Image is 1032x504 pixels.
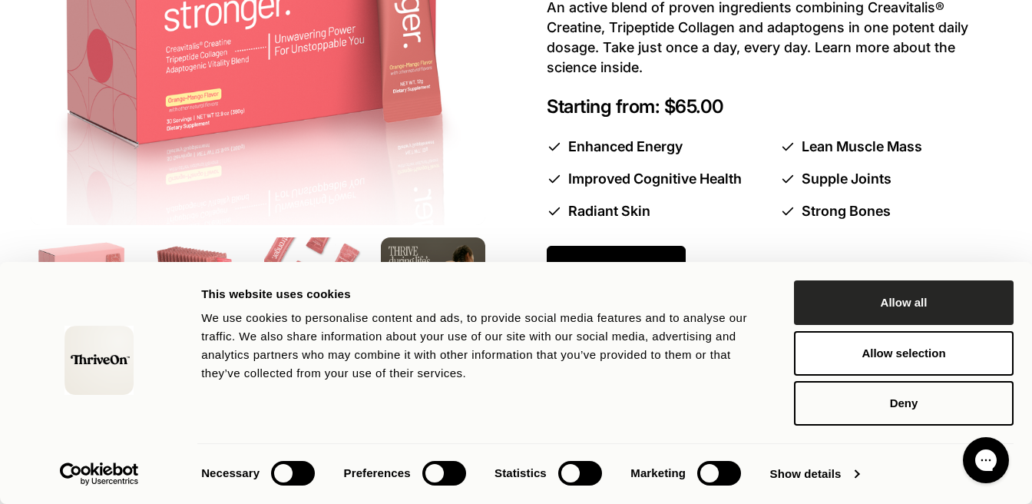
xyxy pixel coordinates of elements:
[344,466,411,479] strong: Preferences
[495,466,547,479] strong: Statistics
[381,237,485,342] img: ThriveOn Stronger
[31,237,135,342] img: Box of ThriveOn Stronger supplement with a pink design on a white background
[955,432,1017,489] iframe: Gorgias live chat messenger
[147,237,252,342] img: Box of ThriveOn Stronger supplement packets on a white background
[780,201,1001,221] li: Strong Bones
[794,331,1014,376] button: Allow selection
[780,137,1001,157] li: Lean Muscle Mass
[630,466,686,479] strong: Marketing
[780,169,1001,189] li: Supple Joints
[794,381,1014,426] button: Deny
[201,466,260,479] strong: Necessary
[264,237,369,342] img: Multiple pink 'ThriveOn Stronger' packets arranged on a white background
[201,309,759,383] div: We use cookies to personalise content and ads, to provide social media features and to analyse ou...
[770,463,859,486] a: Show details
[64,326,134,395] img: logo
[32,463,167,486] a: Usercentrics Cookiebot - opens in a new window
[547,137,768,157] li: Enhanced Energy
[794,280,1014,325] button: Allow all
[547,169,768,189] li: Improved Cognitive Health
[201,285,759,303] div: This website uses cookies
[547,201,768,221] li: Radiant Skin
[547,96,1001,118] p: Starting from: $65.00
[547,246,686,293] a: Start [DATE]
